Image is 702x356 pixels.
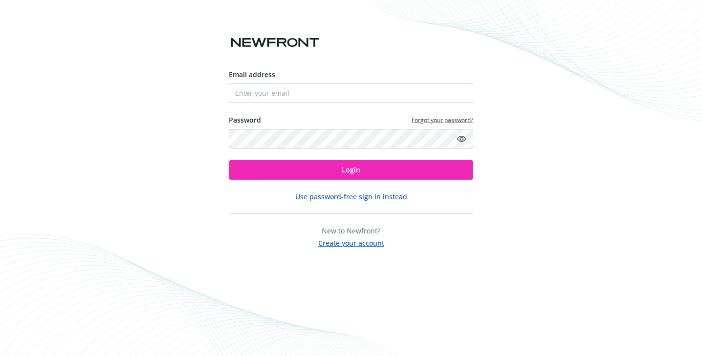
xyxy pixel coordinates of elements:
button: Login [229,160,473,180]
label: Password [229,115,261,125]
span: Login [342,165,360,174]
img: Newfront logo [229,34,321,51]
span: Email address [229,70,275,79]
input: Enter your email [229,84,473,103]
button: Use password-free sign in instead [295,191,407,202]
button: Create your account [318,236,384,248]
a: Forgot your password? [412,116,473,124]
a: Show password [456,133,467,145]
input: Enter your password [229,129,473,148]
span: New to Newfront? [322,226,380,235]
